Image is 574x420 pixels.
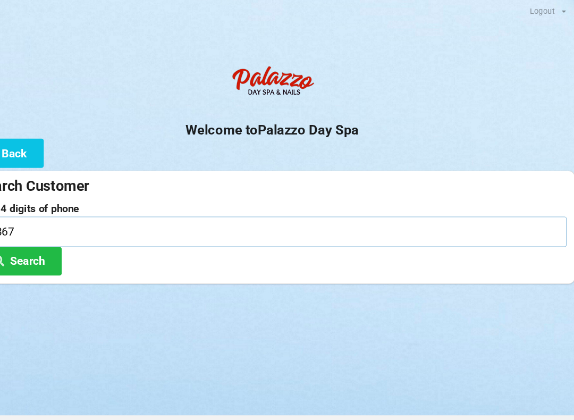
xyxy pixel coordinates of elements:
[250,402,337,413] b: uick tart ystem v 5.0.8
[250,403,256,411] span: Q
[288,403,292,411] span: S
[237,402,248,413] img: favicon.ico
[244,58,330,100] img: PalazzoDaySpaNails-Logo.png
[271,403,276,411] span: S
[8,206,566,234] input: 0000
[8,194,566,204] label: Last 4 digits of phone
[531,8,555,15] div: Logout
[8,235,88,262] button: Search
[8,169,566,186] div: Search Customer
